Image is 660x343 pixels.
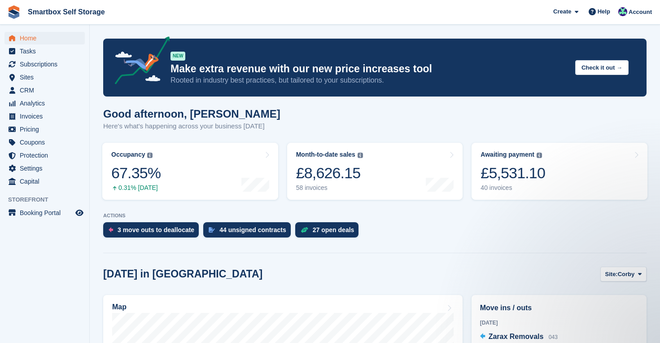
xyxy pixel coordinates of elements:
div: 67.35% [111,164,161,182]
img: stora-icon-8386f47178a22dfd0bd8f6a31ec36ba5ce8667c1dd55bd0f319d3a0aa187defe.svg [7,5,21,19]
img: move_outs_to_deallocate_icon-f764333ba52eb49d3ac5e1228854f67142a1ed5810a6f6cc68b1a99e826820c5.svg [109,227,113,233]
a: menu [4,32,85,44]
div: £8,626.15 [296,164,363,182]
div: 40 invoices [481,184,545,192]
span: Protection [20,149,74,162]
a: Smartbox Self Storage [24,4,109,19]
img: icon-info-grey-7440780725fd019a000dd9b08b2336e03edf1995a4989e88bcd33f0948082b44.svg [537,153,542,158]
span: Analytics [20,97,74,110]
span: Coupons [20,136,74,149]
div: £5,531.10 [481,164,545,182]
span: 043 [549,334,558,340]
img: icon-info-grey-7440780725fd019a000dd9b08b2336e03edf1995a4989e88bcd33f0948082b44.svg [358,153,363,158]
div: Occupancy [111,151,145,158]
p: Make extra revenue with our new price increases tool [170,62,568,75]
img: price-adjustments-announcement-icon-8257ccfd72463d97f412b2fc003d46551f7dbcb40ab6d574587a9cd5c0d94... [107,36,170,88]
a: Preview store [74,207,85,218]
div: NEW [170,52,185,61]
h2: Map [112,303,127,311]
a: menu [4,123,85,136]
p: Rooted in industry best practices, but tailored to your subscriptions. [170,75,568,85]
div: [DATE] [480,319,638,327]
h2: [DATE] in [GEOGRAPHIC_DATA] [103,268,262,280]
a: Month-to-date sales £8,626.15 58 invoices [287,143,463,200]
a: menu [4,84,85,97]
h2: Move ins / outs [480,303,638,313]
span: Storefront [8,195,89,204]
img: Roger Canham [618,7,627,16]
span: Zarax Removals [489,333,544,340]
div: 0.31% [DATE] [111,184,161,192]
span: Corby [618,270,635,279]
div: 44 unsigned contracts [219,226,286,233]
a: menu [4,71,85,84]
span: Capital [20,175,74,188]
img: deal-1b604bf984904fb50ccaf53a9ad4b4a5d6e5aea283cecdc64d6e3604feb123c2.svg [301,227,308,233]
a: Awaiting payment £5,531.10 40 invoices [472,143,647,200]
span: Settings [20,162,74,175]
button: Site: Corby [600,267,647,281]
span: Tasks [20,45,74,57]
a: menu [4,136,85,149]
span: Site: [605,270,618,279]
a: menu [4,149,85,162]
a: menu [4,45,85,57]
a: menu [4,175,85,188]
span: Subscriptions [20,58,74,70]
div: 27 open deals [313,226,354,233]
span: Booking Portal [20,207,74,219]
span: Help [598,7,610,16]
button: Check it out → [575,60,629,75]
p: ACTIONS [103,213,647,219]
span: Invoices [20,110,74,123]
a: menu [4,58,85,70]
span: CRM [20,84,74,97]
a: 44 unsigned contracts [203,222,295,242]
div: Awaiting payment [481,151,534,158]
span: Create [553,7,571,16]
div: 3 move outs to deallocate [118,226,194,233]
a: menu [4,162,85,175]
img: contract_signature_icon-13c848040528278c33f63329250d36e43548de30e8caae1d1a13099fd9432cc5.svg [209,227,215,233]
h1: Good afternoon, [PERSON_NAME] [103,108,280,120]
a: Zarax Removals 043 [480,331,558,343]
a: Occupancy 67.35% 0.31% [DATE] [102,143,278,200]
div: Month-to-date sales [296,151,355,158]
a: menu [4,97,85,110]
a: menu [4,207,85,219]
span: Pricing [20,123,74,136]
div: 58 invoices [296,184,363,192]
a: 3 move outs to deallocate [103,222,203,242]
p: Here's what's happening across your business [DATE] [103,121,280,132]
span: Home [20,32,74,44]
span: Account [629,8,652,17]
img: icon-info-grey-7440780725fd019a000dd9b08b2336e03edf1995a4989e88bcd33f0948082b44.svg [147,153,153,158]
a: menu [4,110,85,123]
span: Sites [20,71,74,84]
a: 27 open deals [295,222,363,242]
